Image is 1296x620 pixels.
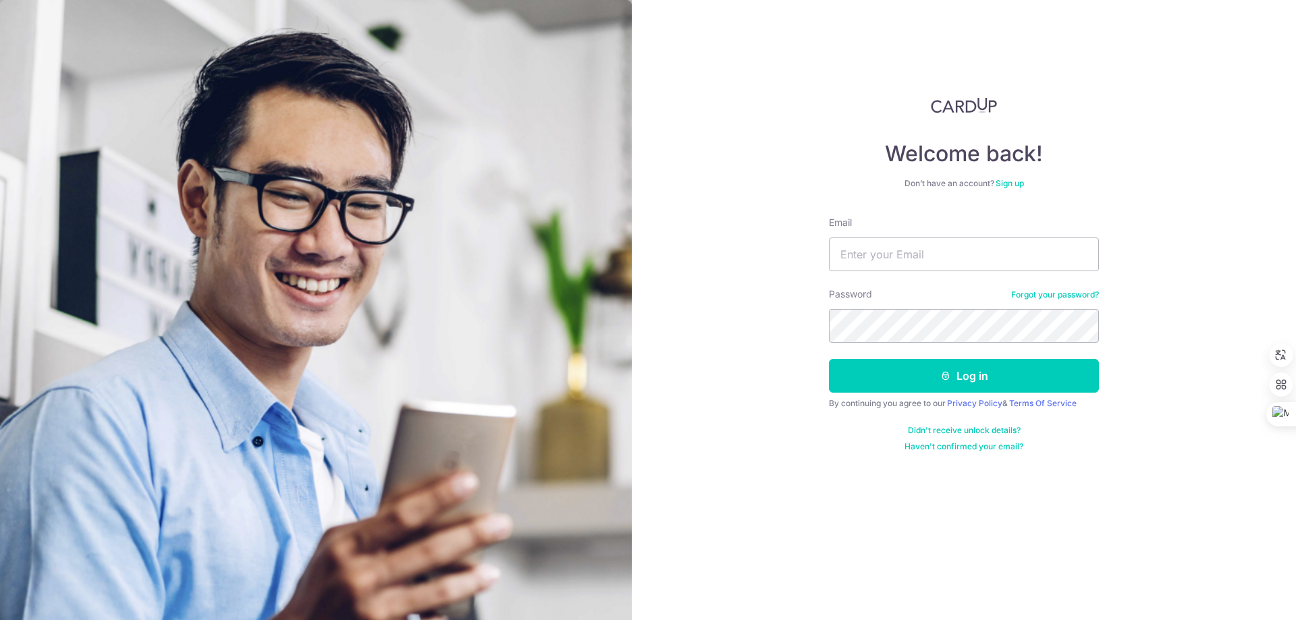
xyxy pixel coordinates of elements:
a: Terms Of Service [1009,398,1077,408]
button: Log in [829,359,1099,393]
div: Don’t have an account? [829,178,1099,189]
a: Sign up [996,178,1024,188]
label: Password [829,287,872,301]
a: Didn't receive unlock details? [908,425,1021,436]
img: CardUp Logo [931,97,997,113]
input: Enter your Email [829,237,1099,271]
a: Forgot your password? [1011,289,1099,300]
a: Haven't confirmed your email? [905,441,1023,452]
a: Privacy Policy [947,398,1002,408]
div: By continuing you agree to our & [829,398,1099,409]
label: Email [829,216,852,229]
h4: Welcome back! [829,140,1099,167]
